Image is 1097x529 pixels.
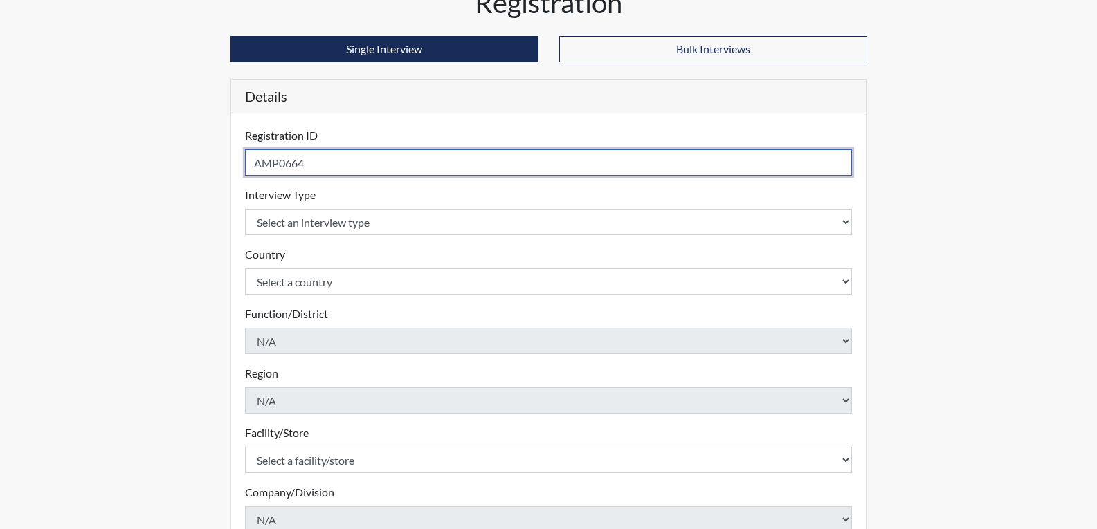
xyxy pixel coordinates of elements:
[245,306,328,322] label: Function/District
[230,36,538,62] button: Single Interview
[245,365,278,382] label: Region
[245,425,309,441] label: Facility/Store
[245,246,285,263] label: Country
[245,149,853,176] input: Insert a Registration ID, which needs to be a unique alphanumeric value for each interviewee
[231,80,867,113] h5: Details
[559,36,867,62] button: Bulk Interviews
[245,484,334,501] label: Company/Division
[245,187,316,203] label: Interview Type
[245,127,318,144] label: Registration ID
